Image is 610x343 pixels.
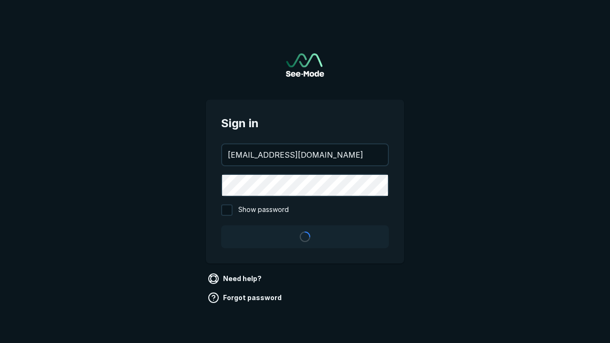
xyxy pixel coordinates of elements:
a: Need help? [206,271,265,286]
span: Sign in [221,115,389,132]
a: Forgot password [206,290,285,305]
input: your@email.com [222,144,388,165]
img: See-Mode Logo [286,53,324,77]
span: Show password [238,204,289,216]
a: Go to sign in [286,53,324,77]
